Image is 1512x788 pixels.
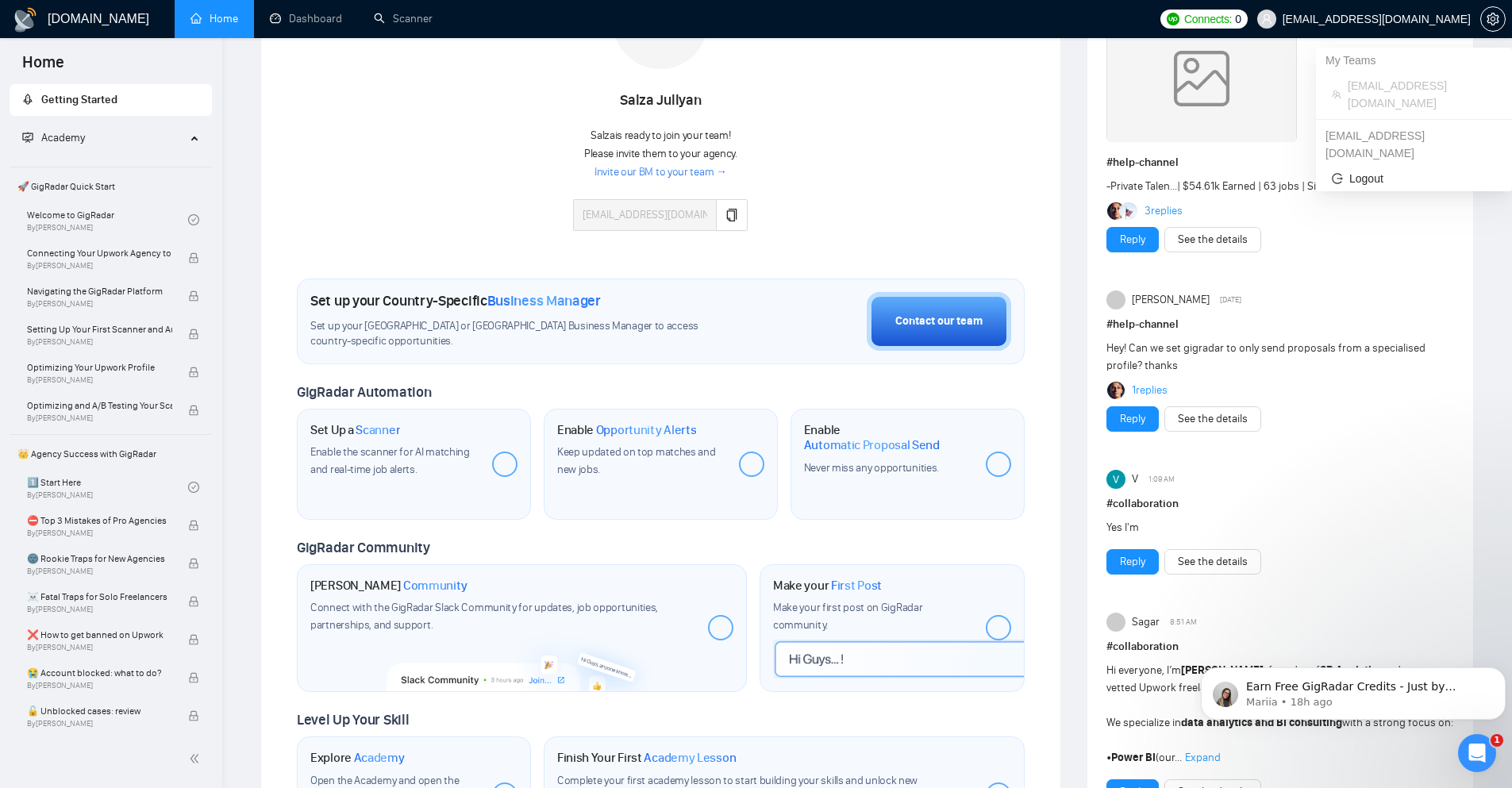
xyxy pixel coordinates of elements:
[27,627,172,643] span: ❌ How to get banned on Upwork
[1120,231,1145,248] a: Reply
[27,605,172,614] span: By [PERSON_NAME]
[75,520,88,532] button: Upload attachment
[11,438,210,470] span: 👑 Agency Success with GigRadar
[188,405,199,416] span: lock
[27,261,172,271] span: By [PERSON_NAME]
[45,13,71,39] img: Profile image for AI Assistant from GigRadar 📡
[1185,751,1221,764] span: Expand
[188,634,199,645] span: lock
[1458,734,1496,772] iframe: Intercom live chat
[310,292,601,309] h1: Set up your Country-Specific
[27,398,172,413] span: Optimizing and A/B Testing Your Scanner for Better Results
[27,245,172,261] span: Connecting Your Upwork Agency to GigRadar
[27,283,172,299] span: Navigating the GigRadar Platform
[310,578,467,594] h1: [PERSON_NAME]
[297,383,431,401] span: GigRadar Automation
[27,567,172,576] span: By [PERSON_NAME]
[25,218,222,228] div: AI Assistant from GigRadar 📡 • Just now
[1106,495,1454,513] h1: # collaboration
[27,681,172,690] span: By [PERSON_NAME]
[25,81,248,206] div: Hi there! 👋 You’re chatting with the Our team is currently outside of working hours, but I’m here...
[1106,549,1159,575] button: Reply
[374,12,433,25] a: searchScanner
[77,6,247,31] h1: AI Assistant from GigRadar 📡
[584,147,737,160] span: Please invite them to your agency.
[725,209,738,221] span: copy
[22,94,33,105] span: rocket
[773,601,922,632] span: Make your first post on GigRadar community.
[41,93,117,106] span: Getting Started
[1164,549,1261,575] button: See the details
[270,12,342,25] a: dashboardDashboard
[557,422,697,438] h1: Enable
[591,129,730,142] span: Salza is ready to join your team!
[188,214,199,225] span: check-circle
[27,321,172,337] span: Setting Up Your First Scanner and Auto-Bidder
[50,520,63,532] button: Gif picker
[297,711,409,728] span: Level Up Your Skill
[27,719,172,728] span: By [PERSON_NAME]
[1120,202,1137,220] img: Anisuzzaman Khan
[310,750,405,766] h1: Explore
[77,31,198,47] p: The team can also help
[1106,316,1454,333] h1: # help-channel
[27,375,172,385] span: By [PERSON_NAME]
[1132,471,1138,488] span: V
[272,513,298,539] button: Send a message…
[188,367,199,378] span: lock
[1184,10,1232,28] span: Connects:
[716,199,748,231] button: copy
[188,482,199,493] span: check-circle
[1132,291,1210,309] span: [PERSON_NAME]
[13,71,260,215] div: Hi there! 👋You’re chatting with theAI Assistant from GigRadar. 🤖Our team is currently outside of ...
[248,11,279,41] button: Home
[1181,716,1342,729] strong: data analytics and BI consulting
[188,329,199,340] span: lock
[25,520,37,532] button: Emoji picker
[189,751,205,767] span: double-left
[644,750,736,766] span: Academy Lesson
[387,627,656,691] img: slackcommunity-bg.png
[831,578,882,594] span: First Post
[804,461,939,475] span: Never miss any opportunities.
[1316,48,1512,73] div: My Teams
[188,520,199,531] span: lock
[596,422,697,438] span: Opportunity Alerts
[310,422,400,438] h1: Set Up a
[1106,341,1425,372] span: Hey! Can we set gigradar to only send proposals from a specialised profile? thanks
[188,558,199,569] span: lock
[594,165,727,180] a: Invite our BM to your team →
[188,252,199,263] span: lock
[1132,613,1160,631] span: Sagar
[1480,13,1506,25] a: setting
[10,11,40,41] button: go back
[867,292,1011,351] button: Contact our team
[1261,13,1272,25] span: user
[1220,293,1241,307] span: [DATE]
[1316,123,1512,166] div: ahsanraja96@gmail.com
[297,539,430,556] span: GigRadar Community
[27,513,172,529] span: ⛔ Top 3 Mistakes of Pro Agencies
[310,319,731,349] span: Set up your [GEOGRAPHIC_DATA] or [GEOGRAPHIC_DATA] Business Manager to access country-specific op...
[22,132,33,143] span: fund-projection-screen
[1195,634,1512,745] iframe: Intercom notifications message
[804,437,940,453] span: Automatic Proposal Send
[10,84,212,116] li: Getting Started
[25,98,233,126] b: AI Assistant from GigRadar. 🤖
[1145,203,1183,219] a: 3replies
[27,337,172,347] span: By [PERSON_NAME]
[557,445,716,476] span: Keep updated on top matches and new jobs.
[279,11,307,40] div: Close
[1170,615,1197,629] span: 8:51 AM
[13,7,38,33] img: logo
[1235,10,1241,28] span: 0
[1491,734,1503,747] span: 1
[10,51,77,84] span: Home
[1106,406,1159,432] button: Reply
[1106,663,1453,764] span: Hi everyone, I’m , founder of and an expert vetted Upwork freelancer. We specialize in with a str...
[27,299,172,309] span: By [PERSON_NAME]
[13,71,305,250] div: AI Assistant from GigRadar 📡 says…
[13,486,304,513] textarea: Ask a question…
[188,672,199,683] span: lock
